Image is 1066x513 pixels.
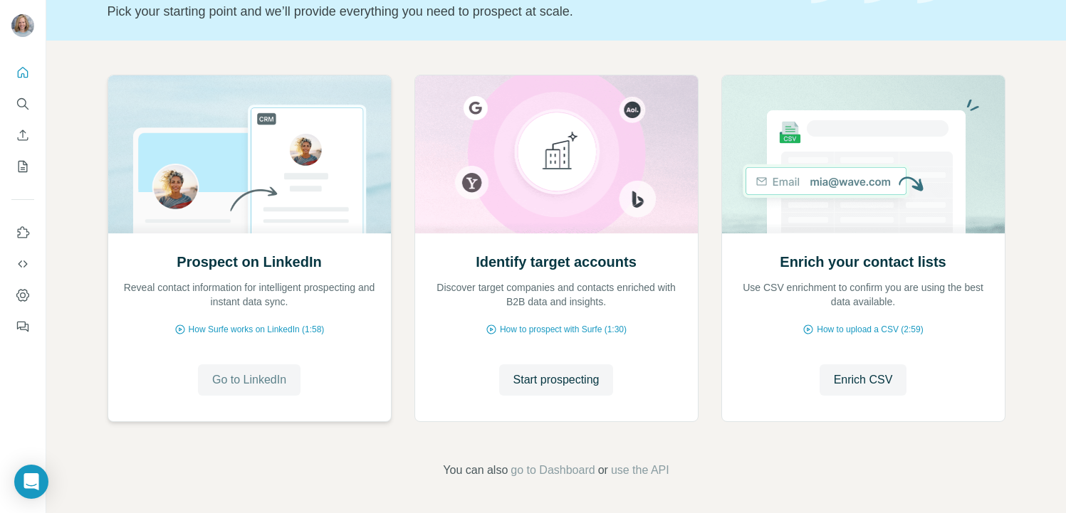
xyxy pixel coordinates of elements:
[721,75,1005,233] img: Enrich your contact lists
[11,314,34,339] button: Feedback
[11,91,34,117] button: Search
[443,462,508,479] span: You can also
[476,252,637,272] h2: Identify target accounts
[780,252,946,272] h2: Enrich your contact lists
[11,122,34,148] button: Enrich CSV
[189,323,325,336] span: How Surfe works on LinkedIn (1:58)
[414,75,699,233] img: Identify target accounts
[11,60,34,85] button: Quick start
[736,280,991,309] p: Use CSV enrichment to confirm you are using the best data available.
[212,371,286,388] span: Go to LinkedIn
[511,462,595,479] button: go to Dashboard
[834,371,893,388] span: Enrich CSV
[198,364,301,396] button: Go to LinkedIn
[108,1,794,21] p: Pick your starting point and we’ll provide everything you need to prospect at scale.
[108,75,392,233] img: Prospect on LinkedIn
[122,280,377,309] p: Reveal contact information for intelligent prospecting and instant data sync.
[598,462,608,479] span: or
[429,280,684,309] p: Discover target companies and contacts enriched with B2B data and insights.
[513,371,600,388] span: Start prospecting
[11,251,34,277] button: Use Surfe API
[499,364,614,396] button: Start prospecting
[500,323,627,336] span: How to prospect with Surfe (1:30)
[11,154,34,179] button: My lists
[820,364,907,396] button: Enrich CSV
[14,465,48,499] div: Open Intercom Messenger
[11,282,34,308] button: Dashboard
[11,220,34,245] button: Use Surfe on LinkedIn
[177,252,321,272] h2: Prospect on LinkedIn
[11,14,34,37] img: Avatar
[817,323,923,336] span: How to upload a CSV (2:59)
[611,462,669,479] button: use the API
